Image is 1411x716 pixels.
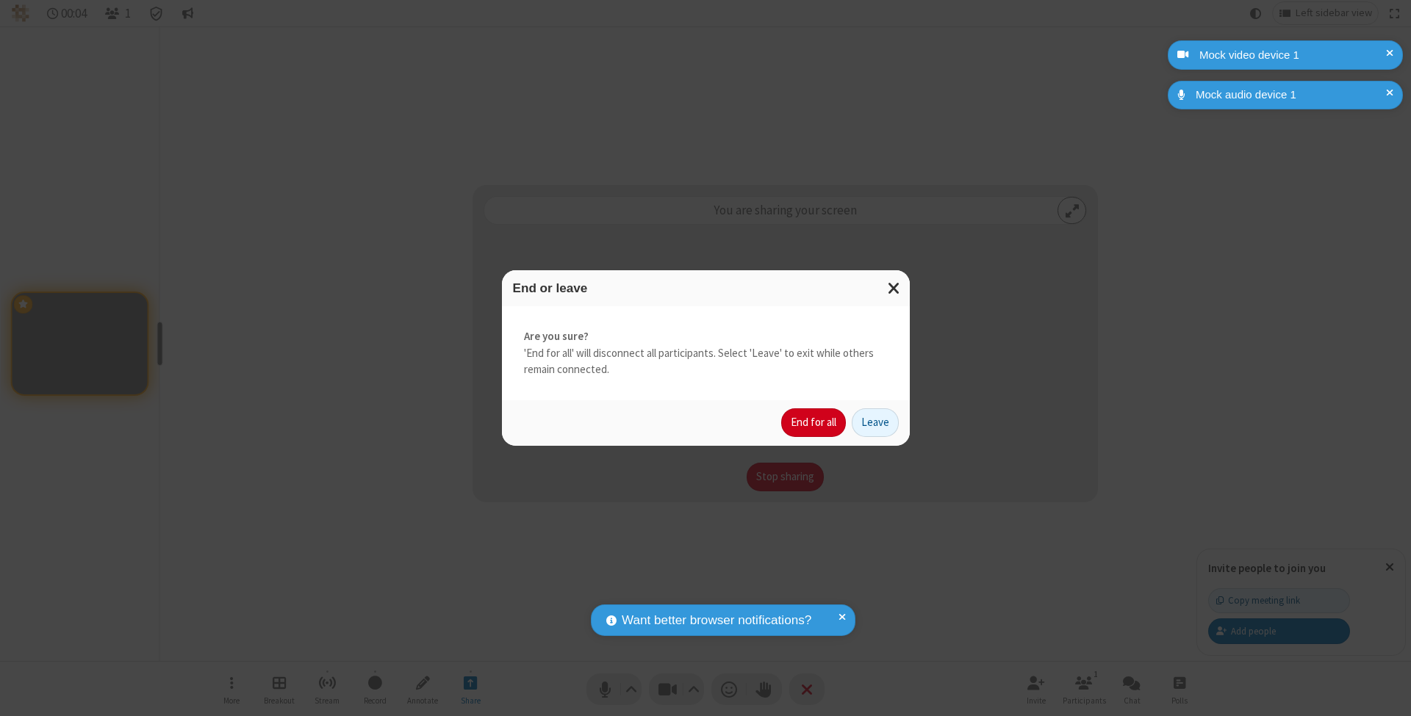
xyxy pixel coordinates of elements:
button: End for all [781,408,846,438]
button: Leave [852,408,899,438]
span: Want better browser notifications? [622,611,811,630]
div: Mock audio device 1 [1191,87,1392,104]
div: Mock video device 1 [1194,47,1392,64]
button: Close modal [879,270,910,306]
h3: End or leave [513,281,899,295]
strong: Are you sure? [524,328,888,345]
div: 'End for all' will disconnect all participants. Select 'Leave' to exit while others remain connec... [502,306,910,400]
